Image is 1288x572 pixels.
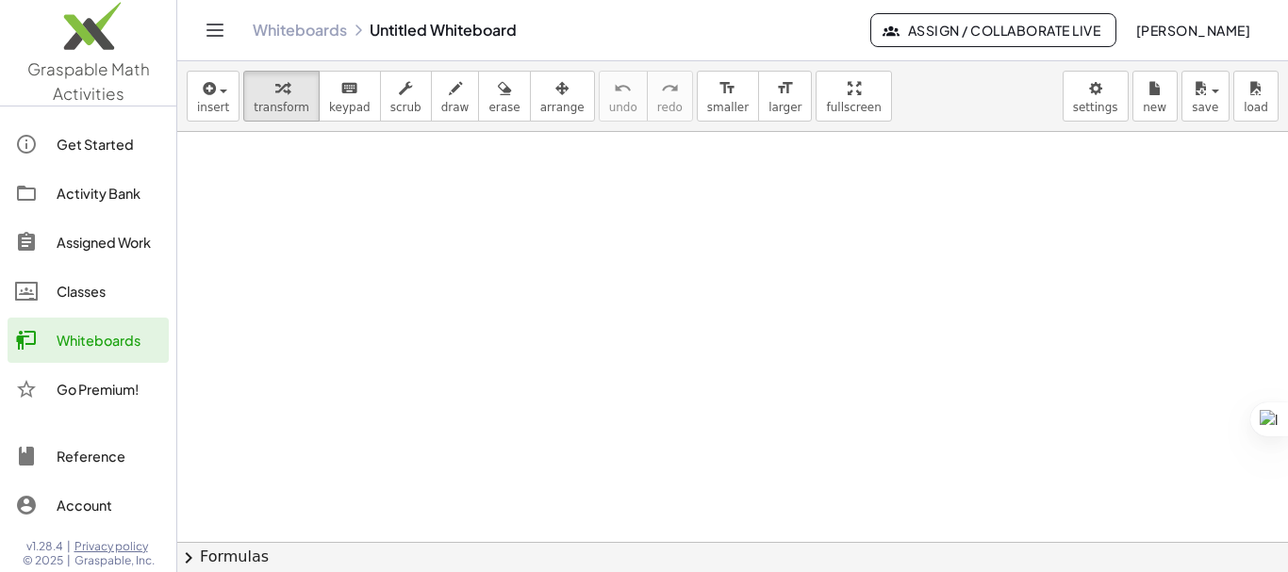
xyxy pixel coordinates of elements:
[431,71,480,122] button: draw
[718,77,736,100] i: format_size
[8,433,169,479] a: Reference
[329,101,371,114] span: keypad
[67,553,71,568] span: |
[697,71,759,122] button: format_sizesmaller
[57,182,161,204] div: Activity Bank
[661,77,679,100] i: redo
[177,547,200,569] span: chevron_right
[826,101,881,114] span: fullscreen
[8,220,169,265] a: Assigned Work
[57,494,161,516] div: Account
[488,101,520,114] span: erase
[609,101,637,114] span: undo
[57,133,161,155] div: Get Started
[8,482,169,528] a: Account
[614,77,632,100] i: undo
[768,101,801,114] span: larger
[57,280,161,302] div: Classes
[8,171,169,216] a: Activity Bank
[8,269,169,314] a: Classes
[441,101,470,114] span: draw
[27,58,150,104] span: Graspable Math Activities
[1233,71,1279,122] button: load
[200,15,230,45] button: Toggle navigation
[243,71,320,122] button: transform
[197,101,229,114] span: insert
[26,539,63,554] span: v1.28.4
[57,329,161,351] div: Whiteboards
[23,553,63,568] span: © 2025
[1120,13,1265,47] button: [PERSON_NAME]
[657,101,683,114] span: redo
[776,77,794,100] i: format_size
[647,71,693,122] button: redoredo
[816,71,891,122] button: fullscreen
[758,71,812,122] button: format_sizelarger
[319,71,381,122] button: keyboardkeypad
[340,77,358,100] i: keyboard
[1181,71,1230,122] button: save
[74,553,155,568] span: Graspable, Inc.
[1244,101,1268,114] span: load
[1143,101,1166,114] span: new
[870,13,1116,47] button: Assign / Collaborate Live
[1135,22,1250,39] span: [PERSON_NAME]
[1073,101,1118,114] span: settings
[1132,71,1178,122] button: new
[390,101,421,114] span: scrub
[57,445,161,467] div: Reference
[1192,101,1218,114] span: save
[67,539,71,554] span: |
[187,71,239,122] button: insert
[380,71,432,122] button: scrub
[57,231,161,253] div: Assigned Work
[8,122,169,167] a: Get Started
[707,101,749,114] span: smaller
[886,22,1100,39] span: Assign / Collaborate Live
[253,21,347,40] a: Whiteboards
[177,542,1288,572] button: chevron_rightFormulas
[1063,71,1129,122] button: settings
[478,71,530,122] button: erase
[57,378,161,400] div: Go Premium!
[530,71,595,122] button: arrange
[599,71,648,122] button: undoundo
[540,101,585,114] span: arrange
[74,539,155,554] a: Privacy policy
[254,101,309,114] span: transform
[8,318,169,363] a: Whiteboards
